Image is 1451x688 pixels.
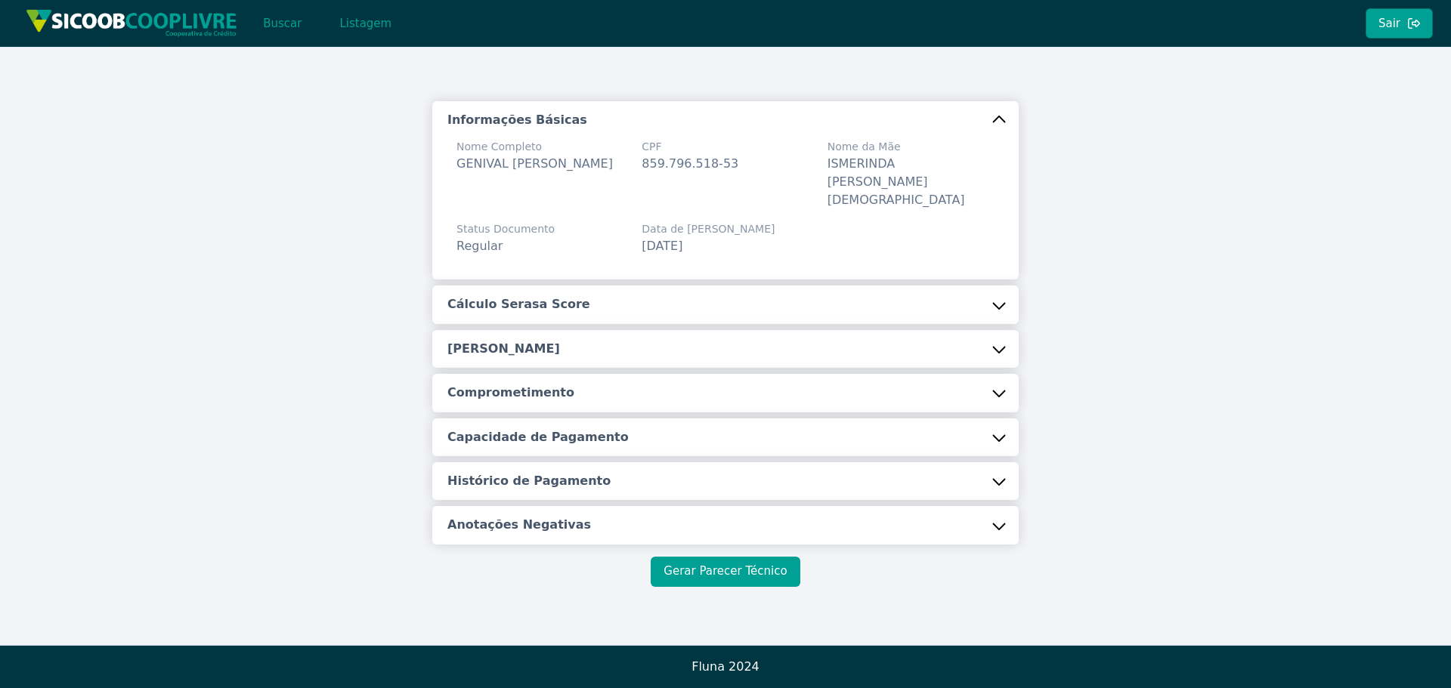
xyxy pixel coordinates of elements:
button: Anotações Negativas [432,506,1019,544]
span: ISMERINDA [PERSON_NAME][DEMOGRAPHIC_DATA] [828,156,965,207]
h5: Informações Básicas [447,112,587,128]
button: Capacidade de Pagamento [432,418,1019,456]
h5: Comprometimento [447,384,574,401]
h5: Anotações Negativas [447,517,591,533]
button: Informações Básicas [432,101,1019,139]
span: [DATE] [642,239,682,253]
button: Buscar [250,8,314,39]
img: img/sicoob_cooplivre.png [26,9,237,37]
span: Status Documento [456,221,555,237]
span: 859.796.518-53 [642,156,738,171]
span: Regular [456,239,503,253]
button: Cálculo Serasa Score [432,285,1019,323]
button: Comprometimento [432,374,1019,412]
span: Nome Completo [456,139,613,155]
button: Listagem [326,8,404,39]
h5: [PERSON_NAME] [447,341,560,357]
span: Data de [PERSON_NAME] [642,221,775,237]
button: Gerar Parecer Técnico [651,557,800,587]
h5: Capacidade de Pagamento [447,429,629,446]
h5: Histórico de Pagamento [447,473,611,489]
button: [PERSON_NAME] [432,330,1019,368]
h5: Cálculo Serasa Score [447,296,590,313]
span: GENIVAL [PERSON_NAME] [456,156,613,171]
span: CPF [642,139,738,155]
button: Histórico de Pagamento [432,462,1019,500]
span: Fluna 2024 [691,659,760,674]
span: Nome da Mãe [828,139,995,155]
button: Sair [1366,8,1433,39]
